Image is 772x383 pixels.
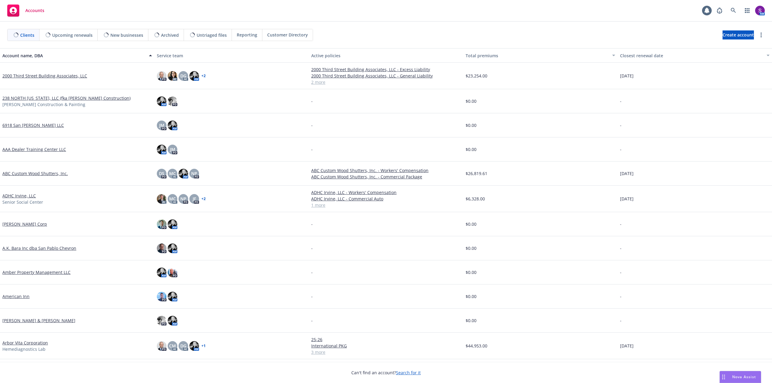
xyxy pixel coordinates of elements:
[723,30,754,39] a: Create account
[168,243,177,253] img: photo
[311,167,461,174] a: ABC Custom Wood Shutters, Inc. - Workers' Compensation
[466,146,476,152] span: $0.00
[52,32,93,38] span: Upcoming renewals
[466,293,476,300] span: $0.00
[168,71,177,81] img: photo
[168,219,177,229] img: photo
[311,98,313,104] span: -
[157,145,166,154] img: photo
[620,343,634,349] span: [DATE]
[311,293,313,300] span: -
[110,32,143,38] span: New businesses
[720,371,761,383] button: Nova Assist
[311,196,461,202] a: ADHC Irvine, LLC - Commercial Auto
[2,73,87,79] a: 2000 Third Street Building Associates, LLC
[161,32,179,38] span: Archived
[189,341,199,351] img: photo
[169,170,176,177] span: MC
[267,32,308,38] span: Customer Directory
[189,71,199,81] img: photo
[2,221,47,227] a: [PERSON_NAME] Corp
[727,5,739,17] a: Search
[2,170,68,177] a: ABC Custom Wood Shutters, Inc.
[311,317,313,324] span: -
[311,336,461,343] a: 25-26
[311,189,461,196] a: ADHC Irvine, LLC - Workers' Compensation
[5,2,47,19] a: Accounts
[620,245,622,251] span: -
[620,52,763,59] div: Closest renewal date
[311,269,313,275] span: -
[396,370,421,375] a: Search for it
[25,8,44,13] span: Accounts
[2,293,30,300] a: American Inn
[179,169,188,178] img: photo
[154,48,309,63] button: Service team
[157,316,166,325] img: photo
[620,73,634,79] span: [DATE]
[755,6,765,15] img: photo
[466,196,485,202] span: $6,328.00
[201,344,206,348] a: + 1
[466,343,487,349] span: $44,953.00
[201,74,206,78] a: + 2
[193,196,196,202] span: JF
[466,221,476,227] span: $0.00
[723,29,754,41] span: Create account
[168,316,177,325] img: photo
[311,202,461,208] a: 1 more
[311,146,313,152] span: -
[2,193,36,199] a: ADHC Irvine, LLC
[2,101,85,108] span: [PERSON_NAME] Construction & Painting
[466,245,476,251] span: $0.00
[466,269,476,275] span: $0.00
[201,197,206,201] a: + 2
[713,5,726,17] a: Report a Bug
[157,219,166,229] img: photo
[157,52,306,59] div: Service team
[351,369,421,376] span: Can't find an account?
[466,317,476,324] span: $0.00
[2,95,131,101] a: 238 NORTH [US_STATE], LLC (fka [PERSON_NAME] Construction)
[463,48,618,63] button: Total premiums
[732,374,756,379] span: Nova Assist
[466,122,476,128] span: $0.00
[466,170,487,177] span: $26,819.61
[620,98,622,104] span: -
[180,73,186,79] span: DG
[2,317,75,324] a: [PERSON_NAME] & [PERSON_NAME]
[620,196,634,202] span: [DATE]
[197,32,227,38] span: Untriaged files
[758,31,765,39] a: more
[311,174,461,180] a: ABC Custom Wood Shutters, Inc. - Commercial Package
[157,341,166,351] img: photo
[720,371,727,383] div: Drag to move
[311,349,461,355] a: 3 more
[237,32,257,38] span: Reporting
[169,343,176,349] span: CM
[620,170,634,177] span: [DATE]
[2,269,71,275] a: Amber Property Management LLC
[168,268,177,277] img: photo
[157,243,166,253] img: photo
[466,73,487,79] span: $23,254.00
[741,5,753,17] a: Switch app
[311,66,461,73] a: 2000 Third Street Building Associates, LLC - Excess Liability
[2,346,46,352] span: Hemediagnostics Lab
[180,343,186,349] span: DG
[157,71,166,81] img: photo
[157,194,166,204] img: photo
[620,293,622,300] span: -
[618,48,772,63] button: Closest renewal date
[311,343,461,349] a: International PKG
[20,32,34,38] span: Clients
[309,48,463,63] button: Active policies
[2,245,76,251] a: A.K. Bara Inc dba San Pablo Chevron
[311,52,461,59] div: Active policies
[191,170,197,177] span: NP
[620,269,622,275] span: -
[170,146,175,152] span: JM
